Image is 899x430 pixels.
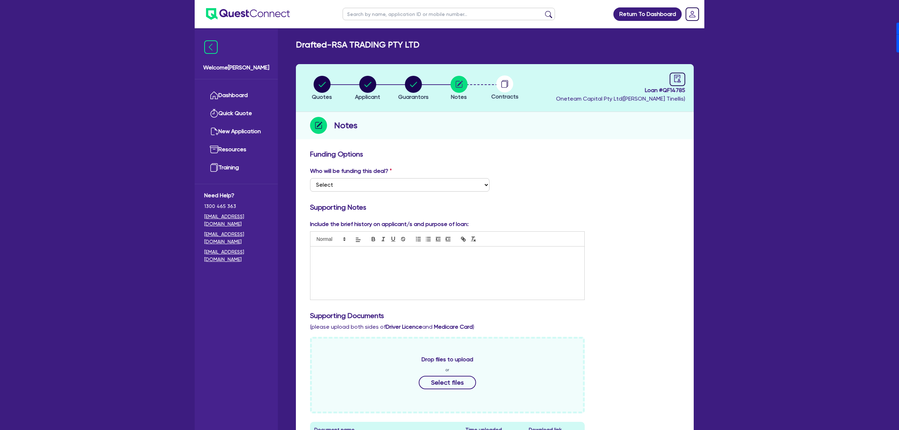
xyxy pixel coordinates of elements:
[434,323,473,330] b: Medicare Card
[312,94,332,100] span: Quotes
[355,75,380,102] button: Applicant
[343,8,555,20] input: Search by name, application ID or mobile number...
[355,94,380,100] span: Applicant
[683,5,702,23] a: Dropdown toggle
[398,94,429,100] span: Guarantors
[491,93,519,100] span: Contracts
[204,159,268,177] a: Training
[310,311,680,320] h3: Supporting Documents
[204,40,218,54] img: icon-menu-close
[451,94,467,100] span: Notes
[204,248,268,263] a: [EMAIL_ADDRESS][DOMAIN_NAME]
[670,73,685,86] a: audit
[334,119,357,132] h2: Notes
[674,75,681,83] span: audit
[210,163,218,172] img: training
[310,203,680,211] h3: Supporting Notes
[450,75,468,102] button: Notes
[445,367,449,373] span: or
[419,376,476,389] button: Select files
[386,323,422,330] b: Driver Licence
[204,104,268,123] a: Quick Quote
[204,191,268,200] span: Need Help?
[310,323,474,330] span: (please upload both sides of and )
[210,109,218,118] img: quick-quote
[210,145,218,154] img: resources
[204,203,268,210] span: 1300 465 363
[296,40,419,50] h2: Drafted - RSA TRADING PTY LTD
[556,95,685,102] span: Oneteam Capital Pty Ltd ( [PERSON_NAME] Tinellis )
[204,213,268,228] a: [EMAIL_ADDRESS][DOMAIN_NAME]
[613,7,682,21] a: Return To Dashboard
[206,8,290,20] img: quest-connect-logo-blue
[310,220,469,228] label: Include the brief history on applicant/s and purpose of loan:
[556,86,685,95] span: Loan # QF14785
[203,63,269,72] span: Welcome [PERSON_NAME]
[204,86,268,104] a: Dashboard
[204,141,268,159] a: Resources
[210,127,218,136] img: new-application
[310,167,392,175] label: Who will be funding this deal?
[310,117,327,134] img: step-icon
[204,123,268,141] a: New Application
[398,75,429,102] button: Guarantors
[204,231,268,245] a: [EMAIL_ADDRESS][DOMAIN_NAME]
[310,150,680,158] h3: Funding Options
[422,355,473,364] span: Drop files to upload
[311,75,332,102] button: Quotes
